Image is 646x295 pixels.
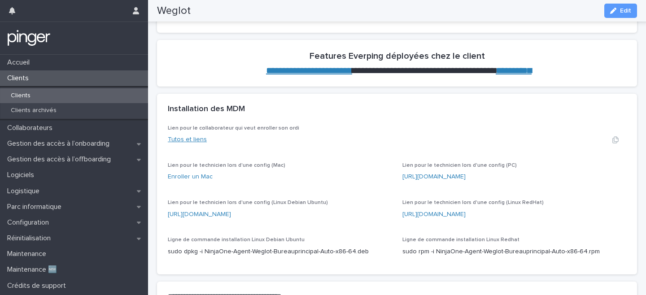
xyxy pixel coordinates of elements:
span: Ligne de commande installation Linux Redhat [402,237,519,243]
p: Configuration [4,218,56,227]
p: sudo rpm -i NinjaOne-Agent-Weglot-Bureauprincipal-Auto-x86-64.rpm [402,247,626,256]
p: Logiciels [4,171,41,179]
span: Lien pour le technicien lors d'une config (Linux RedHat) [402,200,544,205]
a: Enroller un Mac [168,174,213,180]
p: sudo dpkg -i NinjaOne-Agent-Weglot-Bureauprincipal-Auto-x86-64.deb [168,247,392,256]
p: Crédits de support [4,282,73,290]
p: Clients [4,92,38,100]
p: Clients [4,74,36,82]
p: Réinitialisation [4,234,58,243]
span: Lien pour le technicien lors d'une config (PC) [402,163,517,168]
button: Edit [604,4,637,18]
p: Maintenance 🆕 [4,265,64,274]
span: Ligne de commande installation Linux Debian Ubuntu [168,237,305,243]
p: Collaborateurs [4,124,60,132]
p: Clients archivés [4,107,64,114]
p: Parc informatique [4,203,69,211]
p: Logistique [4,187,47,195]
span: Lien pour le technicien lors d'une config (Linux Debian Ubuntu) [168,200,328,205]
p: Maintenance [4,250,53,258]
img: mTgBEunGTSyRkCgitkcU [7,29,51,47]
a: Tutos et liens [168,136,207,143]
span: Lien pour le technicien lors d'une config (Mac) [168,163,285,168]
span: Lien pour le collaborateur qui veut enroller son ordi [168,126,299,131]
p: Gestion des accès à l’offboarding [4,155,118,164]
p: Accueil [4,58,37,67]
span: Edit [620,8,631,14]
h2: Features Everping déployées chez le client [310,51,485,61]
a: [URL][DOMAIN_NAME] [402,174,466,180]
p: Gestion des accès à l’onboarding [4,139,117,148]
h2: Installation des MDM [168,104,245,114]
a: [URL][DOMAIN_NAME] [168,211,231,217]
h2: Weglot [157,4,191,17]
a: [URL][DOMAIN_NAME] [402,211,466,217]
